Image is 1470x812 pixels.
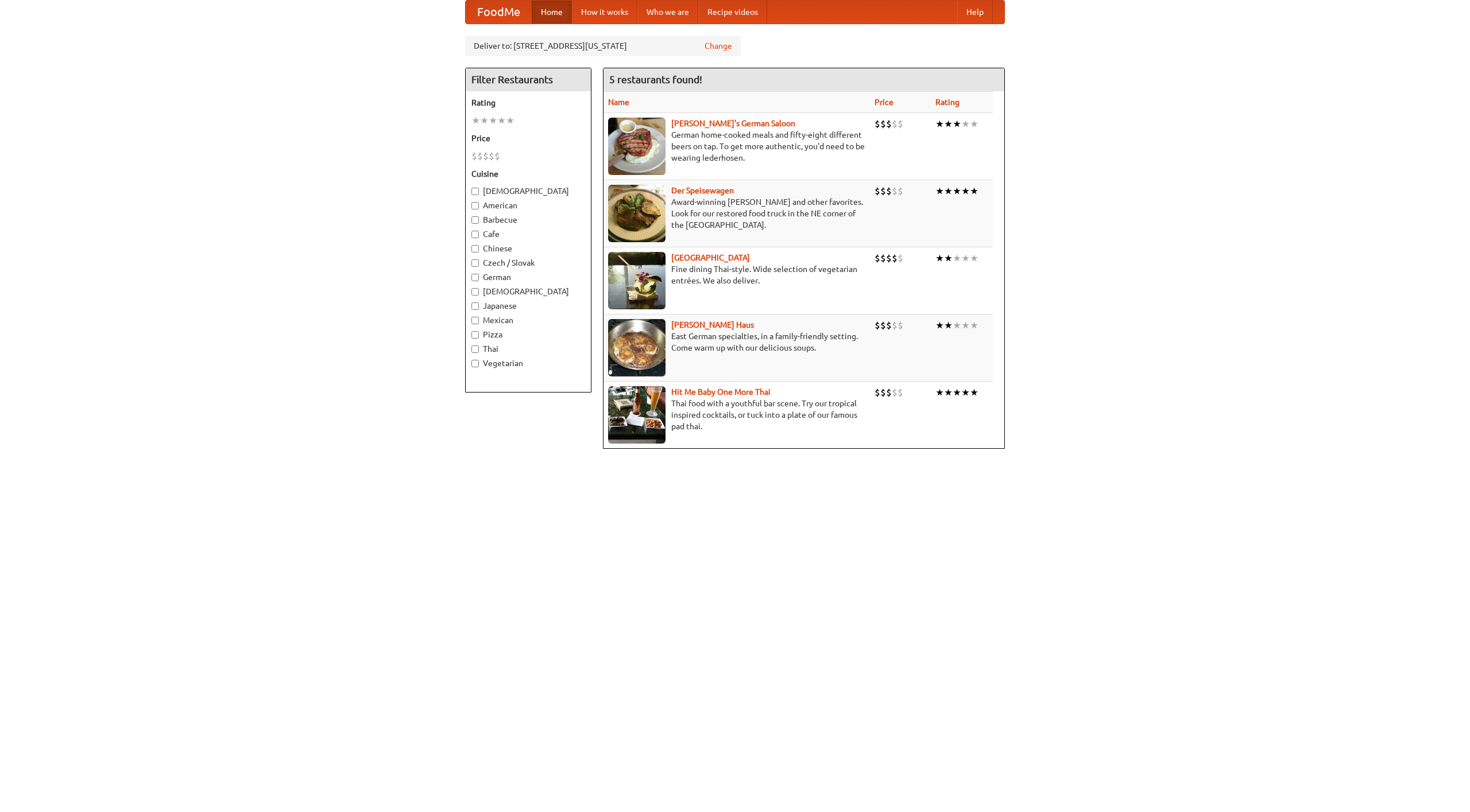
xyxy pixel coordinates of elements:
li: ★ [961,118,970,130]
li: ★ [935,185,944,197]
li: ★ [953,185,961,197]
li: $ [886,252,892,265]
li: ★ [970,252,978,265]
li: $ [489,150,494,162]
li: ★ [935,118,944,130]
a: Name [608,98,629,107]
img: speisewagen.jpg [608,185,666,242]
label: [DEMOGRAPHIC_DATA] [471,286,585,297]
a: Help [957,1,993,24]
li: $ [898,118,903,130]
a: [PERSON_NAME]'s German Saloon [671,119,795,128]
li: $ [886,118,892,130]
a: Rating [935,98,960,107]
li: $ [892,118,898,130]
li: $ [875,319,880,332]
input: Mexican [471,317,479,324]
h5: Cuisine [471,168,585,180]
li: ★ [944,118,953,130]
li: $ [880,118,886,130]
li: $ [875,252,880,265]
p: East German specialties, in a family-friendly setting. Come warm up with our delicious soups. [608,331,865,353]
img: satay.jpg [608,252,666,309]
li: $ [471,150,477,162]
h4: Filter Restaurants [466,68,591,91]
input: German [471,274,479,281]
a: Price [875,98,893,107]
h5: Price [471,133,585,144]
li: ★ [953,252,961,265]
li: $ [892,386,898,399]
h5: Rating [471,97,585,108]
li: ★ [935,386,944,399]
a: [GEOGRAPHIC_DATA] [671,253,750,262]
input: [DEMOGRAPHIC_DATA] [471,188,479,195]
li: $ [886,319,892,332]
b: Der Speisewagen [671,186,734,195]
li: ★ [970,185,978,197]
input: Czech / Slovak [471,259,479,267]
input: American [471,202,479,209]
li: $ [892,252,898,265]
a: [PERSON_NAME] Haus [671,320,754,329]
li: $ [875,185,880,197]
label: Vegetarian [471,358,585,369]
li: ★ [953,386,961,399]
li: ★ [944,252,953,265]
label: Chinese [471,243,585,254]
label: Thai [471,343,585,355]
label: [DEMOGRAPHIC_DATA] [471,185,585,197]
li: ★ [961,319,970,332]
img: kohlhaus.jpg [608,319,666,376]
li: ★ [944,319,953,332]
li: $ [477,150,483,162]
a: Change [705,40,732,52]
li: ★ [961,185,970,197]
a: Recipe videos [698,1,767,24]
label: Japanese [471,300,585,312]
li: ★ [935,319,944,332]
a: Home [532,1,572,24]
li: ★ [471,114,480,127]
li: $ [898,185,903,197]
div: Deliver to: [STREET_ADDRESS][US_STATE] [465,36,741,56]
li: $ [880,185,886,197]
input: Cafe [471,231,479,238]
input: Vegetarian [471,360,479,367]
li: ★ [935,252,944,265]
p: German home-cooked meals and fifty-eight different beers on tap. To get more authentic, you'd nee... [608,129,865,164]
label: German [471,271,585,283]
label: Pizza [471,329,585,340]
input: Chinese [471,245,479,252]
a: How it works [572,1,637,24]
input: Japanese [471,302,479,310]
li: $ [898,252,903,265]
input: Thai [471,345,479,353]
a: Who we are [637,1,698,24]
label: Barbecue [471,214,585,226]
label: Czech / Slovak [471,257,585,269]
li: $ [880,252,886,265]
li: $ [892,185,898,197]
li: ★ [953,118,961,130]
li: $ [880,319,886,332]
input: Barbecue [471,216,479,224]
a: Hit Me Baby One More Thai [671,387,771,397]
p: Fine dining Thai-style. Wide selection of vegetarian entrées. We also deliver. [608,263,865,286]
label: Cafe [471,228,585,240]
img: esthers.jpg [608,118,666,175]
li: ★ [506,114,514,127]
li: ★ [497,114,506,127]
li: ★ [489,114,497,127]
li: ★ [953,319,961,332]
input: Pizza [471,331,479,339]
ng-pluralize: 5 restaurants found! [609,74,702,85]
li: ★ [961,386,970,399]
li: $ [880,386,886,399]
p: Thai food with a youthful bar scene. Try our tropical inspired cocktails, or tuck into a plate of... [608,398,865,432]
li: ★ [944,185,953,197]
